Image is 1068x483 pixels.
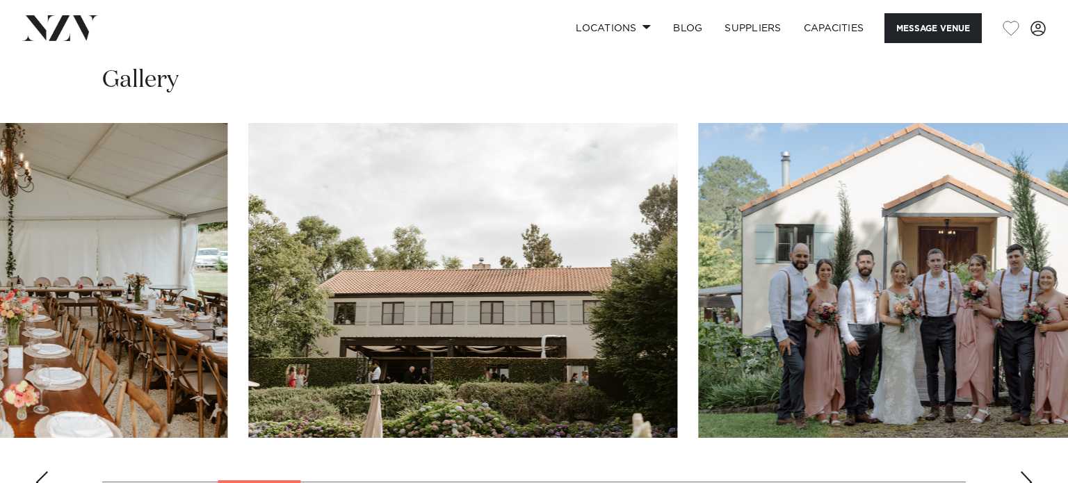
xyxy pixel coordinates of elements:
[102,65,179,96] h2: Gallery
[713,13,792,43] a: SUPPLIERS
[565,13,662,43] a: Locations
[793,13,875,43] a: Capacities
[248,123,677,438] swiper-slide: 4 / 20
[884,13,982,43] button: Message Venue
[22,15,98,40] img: nzv-logo.png
[662,13,713,43] a: BLOG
